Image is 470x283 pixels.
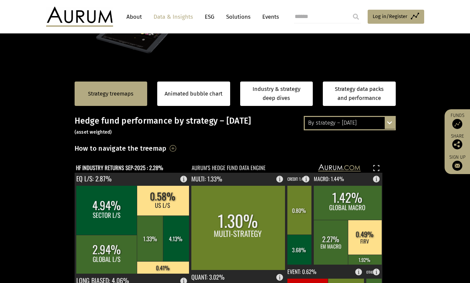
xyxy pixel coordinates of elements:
[123,11,145,23] a: About
[452,119,462,129] img: Access Funds
[448,154,467,171] a: Sign up
[452,139,462,149] img: Share this post
[240,82,313,106] a: Industry & strategy deep dives
[165,90,222,98] a: Animated bubble chart
[448,113,467,129] a: Funds
[88,90,133,98] a: Strategy treemaps
[368,10,424,24] a: Log in/Register
[305,117,395,129] div: By strategy – [DATE]
[75,143,167,154] h3: How to navigate the treemap
[448,134,467,149] div: Share
[150,11,196,23] a: Data & Insights
[323,82,396,106] a: Strategy data packs and performance
[75,116,396,136] h3: Hedge fund performance by strategy – [DATE]
[349,10,363,23] input: Submit
[46,7,113,27] img: Aurum
[201,11,218,23] a: ESG
[75,129,112,135] small: (asset weighted)
[259,11,279,23] a: Events
[452,161,462,171] img: Sign up to our newsletter
[223,11,254,23] a: Solutions
[373,12,407,20] span: Log in/Register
